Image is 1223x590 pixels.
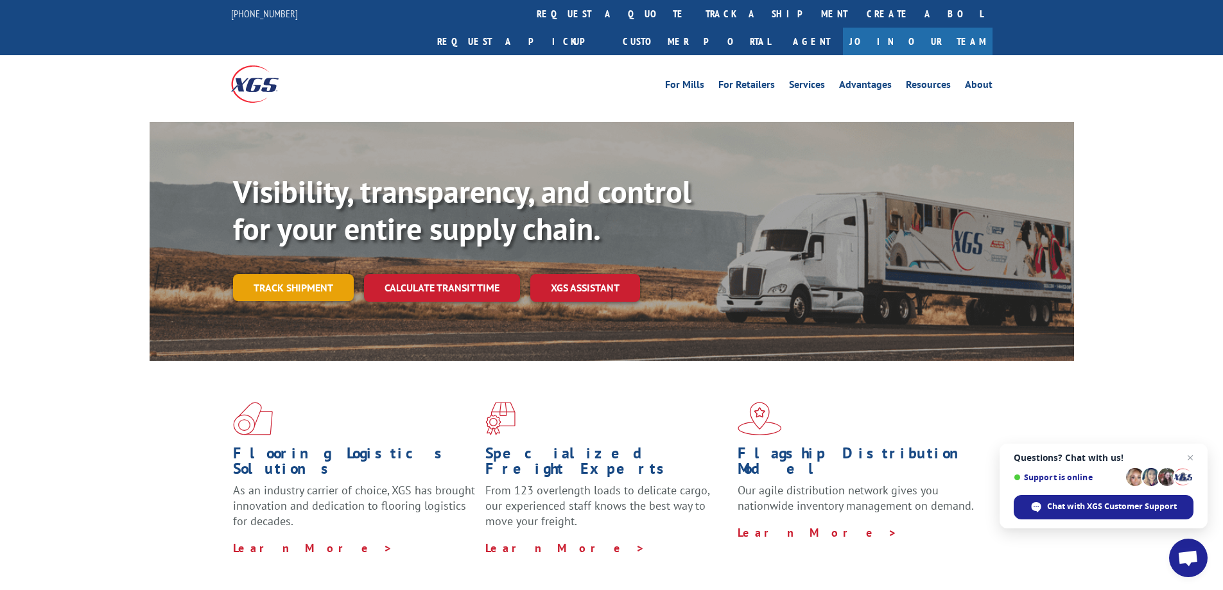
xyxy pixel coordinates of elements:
a: About [965,80,993,94]
h1: Flagship Distribution Model [738,446,980,483]
span: Close chat [1183,450,1198,465]
a: Request a pickup [428,28,613,55]
img: xgs-icon-total-supply-chain-intelligence-red [233,402,273,435]
img: xgs-icon-flagship-distribution-model-red [738,402,782,435]
span: Chat with XGS Customer Support [1047,501,1177,512]
a: For Mills [665,80,704,94]
span: As an industry carrier of choice, XGS has brought innovation and dedication to flooring logistics... [233,483,475,528]
div: Chat with XGS Customer Support [1014,495,1193,519]
span: Support is online [1014,473,1122,482]
a: Advantages [839,80,892,94]
h1: Flooring Logistics Solutions [233,446,476,483]
a: Learn More > [738,525,898,540]
a: Resources [906,80,951,94]
a: [PHONE_NUMBER] [231,7,298,20]
a: Customer Portal [613,28,780,55]
a: XGS ASSISTANT [530,274,640,302]
a: Calculate transit time [364,274,520,302]
a: Learn More > [233,541,393,555]
a: For Retailers [718,80,775,94]
img: xgs-icon-focused-on-flooring-red [485,402,516,435]
span: Questions? Chat with us! [1014,453,1193,463]
a: Services [789,80,825,94]
a: Agent [780,28,843,55]
a: Track shipment [233,274,354,301]
span: Our agile distribution network gives you nationwide inventory management on demand. [738,483,974,513]
p: From 123 overlength loads to delicate cargo, our experienced staff knows the best way to move you... [485,483,728,540]
a: Join Our Team [843,28,993,55]
a: Learn More > [485,541,645,555]
h1: Specialized Freight Experts [485,446,728,483]
b: Visibility, transparency, and control for your entire supply chain. [233,171,691,248]
div: Open chat [1169,539,1208,577]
